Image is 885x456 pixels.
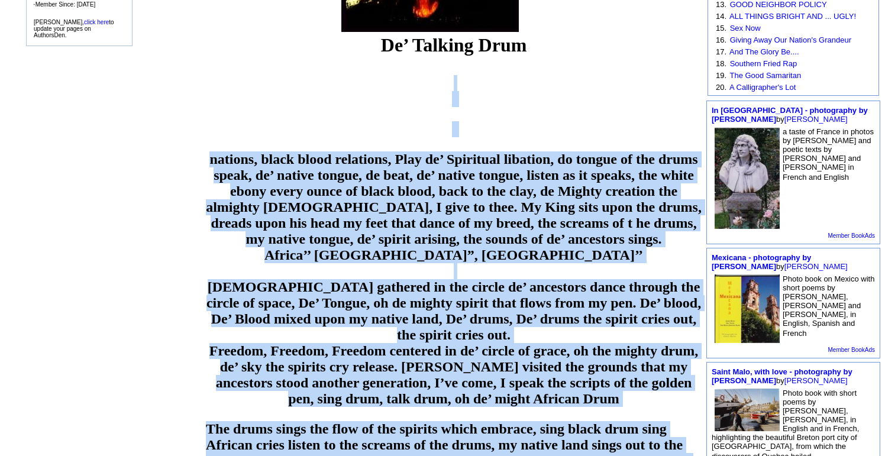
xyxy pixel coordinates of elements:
[783,127,874,182] font: a taste of France in photos by [PERSON_NAME] and poetic texts by [PERSON_NAME] and [PERSON_NAME] ...
[730,24,761,33] a: Sex Now
[729,71,801,80] a: The Good Samaritan
[716,59,726,68] font: 18.
[784,262,848,271] a: [PERSON_NAME]
[730,59,797,68] a: Southern Fried Rap
[716,83,726,92] font: 20.
[206,151,702,407] p: nations, black blood relations, Play de’ Spiritual libation, do tongue of the drums speak, de’ na...
[716,47,726,56] font: 17.
[716,12,726,21] font: 14.
[828,347,875,353] a: Member BookAds
[712,253,811,271] a: Mexicana - photography by [PERSON_NAME]
[712,106,868,124] a: In [GEOGRAPHIC_DATA] - photography by [PERSON_NAME]
[715,389,780,431] img: 16609.jpeg
[712,253,848,271] font: by
[712,106,868,124] font: by
[729,47,799,56] a: And The Glory Be....
[716,35,726,44] font: 16.
[729,12,856,21] a: ALL THINGS BRIGHT AND ... UGLY!
[712,367,852,385] font: by
[784,115,848,124] a: [PERSON_NAME]
[716,71,726,80] font: 19.
[34,19,114,38] font: [PERSON_NAME], to update your pages on AuthorsDen.
[712,367,852,385] a: Saint Malo, with love - photography by [PERSON_NAME]
[828,232,875,239] a: Member BookAds
[784,376,848,385] a: [PERSON_NAME]
[35,1,96,8] font: Member Since: [DATE]
[206,34,702,56] p: De’ Talking Drum
[715,274,780,344] img: 16237.jpeg
[730,35,851,44] a: Giving Away Our Nation's Grandeur
[729,83,796,92] a: A Calligrapher's Lot
[84,19,109,25] a: click here
[783,274,874,338] font: Photo book on Mexico with short poems by [PERSON_NAME], [PERSON_NAME] and [PERSON_NAME], in Engli...
[716,24,726,33] font: 15.
[715,127,780,229] img: 16369.jpeg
